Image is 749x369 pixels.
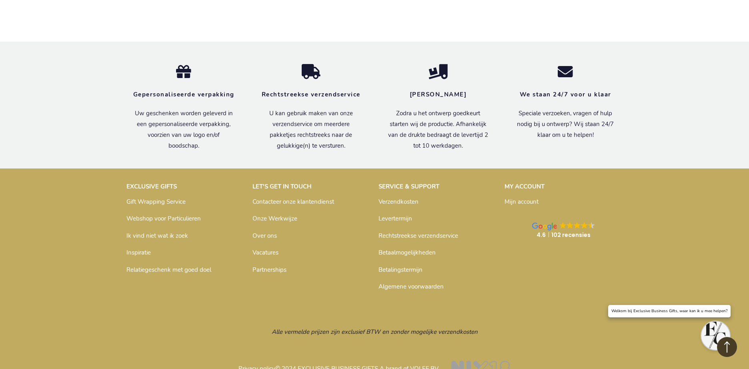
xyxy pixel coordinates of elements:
[379,182,439,191] strong: SERVICE & SUPPORT
[567,222,573,229] img: Google
[410,90,467,98] strong: [PERSON_NAME]
[514,108,617,140] p: Speciale verzoeken, vragen of hulp nodig bij u ontwerp? Wij staan 24/7 klaar om u te helpen!
[379,232,458,240] a: Rechtstreekse verzendservice
[252,182,312,191] strong: LET'S GET IN TOUCH
[126,182,177,191] strong: EXCLUSIVE GIFTS
[574,222,581,229] img: Google
[532,223,557,231] img: Google
[379,198,419,206] a: Verzendkosten
[520,90,611,98] strong: We staan 24/7 voor u klaar
[560,222,567,229] img: Google
[379,283,444,291] a: Algemene voorwaarden
[126,215,201,223] a: Webshop voor Particulieren
[126,266,211,274] a: Relatiegeschenk met goed doel
[252,198,334,206] a: Contacteer onze klantendienst
[126,198,186,206] a: Gift Wrapping Service
[588,222,595,229] img: Google
[252,215,297,223] a: Onze Werkwijze
[505,214,623,247] a: Google GoogleGoogleGoogleGoogleGoogle 4.6102 recensies
[272,328,478,336] span: Alle vermelde prijzen zijn exclusief BTW en zonder mogelijke verzendkosten
[379,266,423,274] a: Betalingstermijn
[537,231,591,239] strong: 4.6 102 recensies
[387,108,490,151] p: Zodra u het ontwerp goedkeurt starten wij de productie. Afhankelijk van de drukte bedraagt de lev...
[252,249,278,257] a: Vacatures
[259,108,362,151] p: U kan gebruik maken van onze verzendservice om meerdere pakketjes rechtstreeks naar de gelukkige(...
[262,90,360,98] strong: Rechtstreekse verzendservice
[379,249,436,257] a: Betaalmogelijkheden
[252,266,286,274] a: Partnerships
[133,90,234,98] strong: Gepersonaliseerde verpakking
[505,198,539,206] a: Mijn account
[252,232,277,240] a: Over ons
[132,108,235,151] p: Uw geschenken worden geleverd in een gepersonaliseerde verpakking, voorzien van uw logo en/of boo...
[505,182,545,191] strong: MY ACCOUNT
[581,222,588,229] img: Google
[126,232,188,240] a: Ik vind niet wat ik zoek
[379,215,412,223] a: Levertermijn
[126,249,151,257] a: Inspiratie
